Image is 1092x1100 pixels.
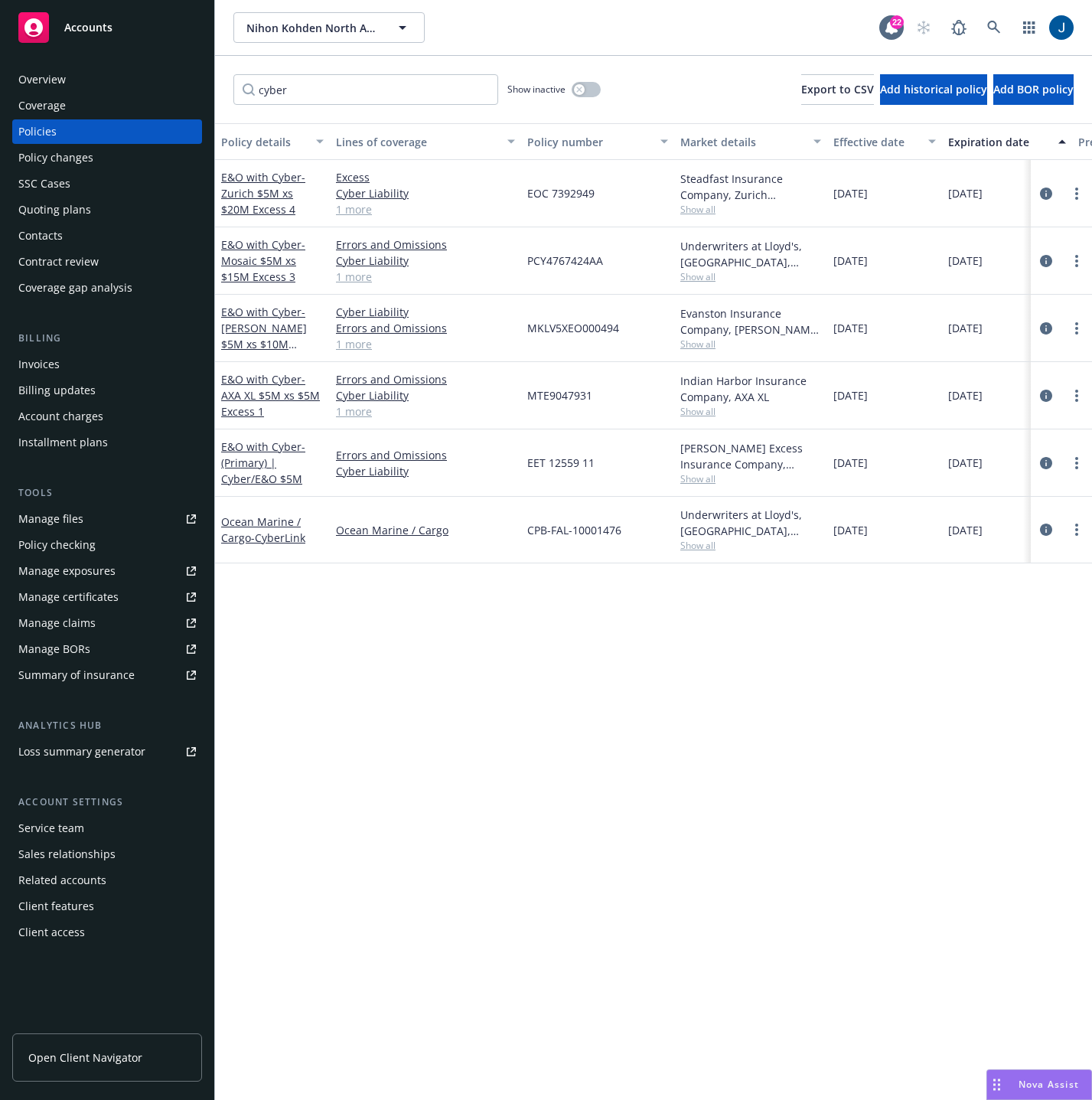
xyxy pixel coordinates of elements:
[18,276,132,300] div: Coverage gap analysis
[18,868,106,893] div: Related accounts
[336,447,515,463] a: Errors and Omissions
[986,1069,1092,1100] button: Nova Assist
[336,169,515,185] a: Excess
[18,378,96,403] div: Billing updates
[948,320,983,336] span: [DATE]
[833,522,868,538] span: [DATE]
[18,67,66,92] div: Overview
[948,253,983,269] span: [DATE]
[1068,184,1086,203] a: more
[1068,319,1086,338] a: more
[680,171,821,203] div: Steadfast Insurance Company, Zurich Insurance Group
[18,171,70,196] div: SSC Cases
[12,795,202,810] div: Account settings
[18,507,83,531] div: Manage files
[18,250,99,274] div: Contract review
[521,123,674,160] button: Policy number
[1037,454,1055,472] a: circleInformation
[801,82,874,96] span: Export to CSV
[336,253,515,269] a: Cyber Liability
[18,920,85,945] div: Client access
[12,276,202,300] a: Coverage gap analysis
[215,123,330,160] button: Policy details
[680,472,821,485] span: Show all
[833,387,868,403] span: [DATE]
[1068,521,1086,539] a: more
[12,67,202,92] a: Overview
[221,439,305,486] span: - (Primary) | Cyber/E&O $5M
[330,123,521,160] button: Lines of coverage
[336,403,515,419] a: 1 more
[680,405,821,418] span: Show all
[12,485,202,501] div: Tools
[680,539,821,552] span: Show all
[12,611,202,635] a: Manage claims
[336,371,515,387] a: Errors and Omissions
[18,352,60,377] div: Invoices
[18,663,135,687] div: Summary of insurance
[12,507,202,531] a: Manage files
[993,82,1074,96] span: Add BOR policy
[680,238,821,270] div: Underwriters at Lloyd's, [GEOGRAPHIC_DATA], Lloyd's of [GEOGRAPHIC_DATA], Mosaic Americas Insuran...
[680,305,821,338] div: Evanston Insurance Company, [PERSON_NAME] Insurance
[880,82,987,96] span: Add historical policy
[1068,454,1086,472] a: more
[221,439,305,486] a: E&O with Cyber
[12,331,202,346] div: Billing
[12,585,202,609] a: Manage certificates
[12,559,202,583] a: Manage exposures
[336,522,515,538] a: Ocean Marine / Cargo
[801,74,874,105] button: Export to CSV
[1037,184,1055,203] a: circleInformation
[12,93,202,118] a: Coverage
[12,816,202,841] a: Service team
[336,134,498,150] div: Lines of coverage
[12,224,202,248] a: Contacts
[680,338,821,351] span: Show all
[680,134,804,150] div: Market details
[12,352,202,377] a: Invoices
[18,894,94,919] div: Client features
[18,119,57,144] div: Policies
[18,224,63,248] div: Contacts
[18,739,145,764] div: Loss summary generator
[680,440,821,472] div: [PERSON_NAME] Excess Insurance Company, [PERSON_NAME] Insurance Group, RT Specialty Insurance Ser...
[336,336,515,352] a: 1 more
[336,237,515,253] a: Errors and Omissions
[680,270,821,283] span: Show all
[18,533,96,557] div: Policy checking
[833,134,919,150] div: Effective date
[527,522,621,538] span: CPB-FAL-10001476
[948,185,983,201] span: [DATE]
[987,1070,1006,1099] div: Drag to move
[12,250,202,274] a: Contract review
[12,430,202,455] a: Installment plans
[12,533,202,557] a: Policy checking
[12,171,202,196] a: SSC Cases
[12,637,202,661] a: Manage BORs
[527,185,595,201] span: EOC 7392949
[948,134,1049,150] div: Expiration date
[336,185,515,201] a: Cyber Liability
[993,74,1074,105] button: Add BOR policy
[12,894,202,919] a: Client features
[233,12,425,43] button: Nihon Kohden North America, Inc.
[527,320,619,336] span: MKLV5XEO000494
[1037,387,1055,405] a: circleInformation
[336,304,515,320] a: Cyber Liability
[680,373,821,405] div: Indian Harbor Insurance Company, AXA XL
[221,170,305,217] span: - Zurich $5M xs $20M Excess 4
[944,12,974,43] a: Report a Bug
[908,12,939,43] a: Start snowing
[12,119,202,144] a: Policies
[1037,252,1055,270] a: circleInformation
[64,21,112,34] span: Accounts
[12,404,202,429] a: Account charges
[1037,319,1055,338] a: circleInformation
[221,514,305,545] a: Ocean Marine / Cargo
[336,320,515,336] a: Errors and Omissions
[221,372,320,419] a: E&O with Cyber
[221,305,307,367] a: E&O with Cyber
[527,134,651,150] div: Policy number
[527,455,595,471] span: EET 12559 11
